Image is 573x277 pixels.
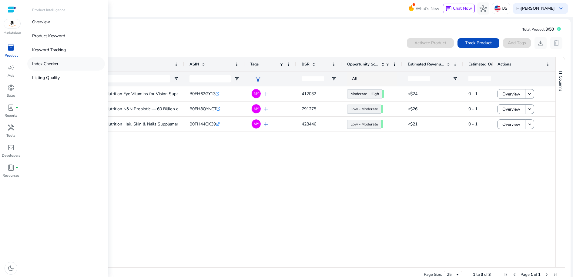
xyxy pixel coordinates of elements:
[494,5,501,12] img: us.svg
[352,76,357,82] span: All
[408,106,417,112] span: <$26
[254,92,259,95] span: MY
[468,62,505,67] span: Estimated Orders/Day
[446,6,452,12] span: chat
[512,272,517,277] div: Previous Page
[79,103,206,115] p: Dr's Nature & Nutrition N&N Probiotic — 60 Billion cfu, 60 Veggie...
[504,272,508,277] div: First Page
[262,105,270,113] span: add
[5,53,18,58] p: Product
[497,89,525,99] button: Overview
[416,3,439,14] span: What's New
[465,40,492,46] span: Track Product
[7,265,15,272] span: dark_mode
[477,2,489,15] button: hub
[558,76,563,91] span: Columns
[468,106,477,112] span: 0 - 1
[545,26,554,32] span: 3/50
[32,75,60,81] p: Listing Quality
[453,5,472,11] span: Chat Now
[2,173,19,178] p: Resources
[347,120,381,129] a: Low - Moderate
[527,122,532,127] mat-icon: keyboard_arrow_down
[53,75,170,82] input: Product Name Filter Input
[79,118,199,130] p: Dr's Nature & Nutrition Hair, Skin & Nails Supplement for Men...
[302,91,316,97] span: 412032
[408,62,444,67] span: Estimated Revenue/Day
[6,133,15,138] p: Tools
[7,104,15,111] span: lab_profile
[347,89,382,98] a: Moderate - High
[189,106,216,112] span: B0FH8QYNCT
[521,5,555,11] b: [PERSON_NAME]
[527,91,532,97] mat-icon: keyboard_arrow_down
[302,121,316,127] span: 428446
[79,88,211,100] p: Dr's Nature & Nutrition Eye Vitamins for Vision Support and Macular...
[347,105,381,114] a: Low - Moderate
[302,62,310,67] span: BSR
[502,3,508,14] p: US
[16,166,18,169] span: fiber_manual_record
[468,121,477,127] span: 0 - 1
[189,75,231,82] input: ASIN Filter Input
[453,76,457,81] button: Open Filter Menu
[32,33,65,39] p: Product Keyword
[189,62,199,67] span: ASIN
[189,91,216,97] span: B0FH62GY13
[302,106,316,112] span: 791275
[480,5,487,12] span: hub
[502,118,520,131] span: Overview
[522,27,545,32] span: Total Product:
[250,62,259,67] span: Tags
[254,75,262,83] span: filter_alt
[331,76,336,81] button: Open Filter Menu
[7,44,15,51] span: inventory_2
[4,31,21,35] p: Marketplace
[254,122,259,126] span: MY
[16,106,18,109] span: fiber_manual_record
[468,91,477,97] span: 0 - 1
[537,39,544,47] span: download
[497,119,525,129] button: Overview
[32,7,65,13] p: Product Intelligence
[7,84,15,91] span: donut_small
[189,121,216,127] span: B0FH44GK39
[2,153,20,158] p: Developers
[254,107,259,111] span: MY
[457,38,499,48] button: Track Product
[7,93,15,98] p: Sales
[7,124,15,131] span: handyman
[534,37,547,49] button: download
[381,120,383,128] span: 55.83
[4,19,20,28] img: amazon.svg
[408,121,417,127] span: <$21
[262,90,270,98] span: add
[502,88,520,100] span: Overview
[234,76,239,81] button: Open Filter Menu
[527,106,532,112] mat-icon: keyboard_arrow_down
[502,103,520,115] span: Overview
[7,144,15,151] span: code_blocks
[516,6,555,11] p: Hi
[381,105,383,113] span: 56.65
[5,113,17,118] p: Reports
[557,5,565,12] span: keyboard_arrow_down
[7,64,15,71] span: campaign
[174,76,179,81] button: Open Filter Menu
[32,19,50,25] p: Overview
[7,164,15,171] span: book_4
[497,104,525,114] button: Overview
[408,91,417,97] span: <$24
[553,272,558,277] div: Last Page
[262,121,270,128] span: add
[32,61,59,67] p: Index Checker
[382,90,384,98] span: 66.86
[32,47,66,53] p: Keyword Tracking
[347,62,379,67] span: Opportunity Score
[544,272,549,277] div: Next Page
[498,62,511,67] span: Actions
[443,4,475,13] button: chatChat Now
[8,73,14,78] p: Ads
